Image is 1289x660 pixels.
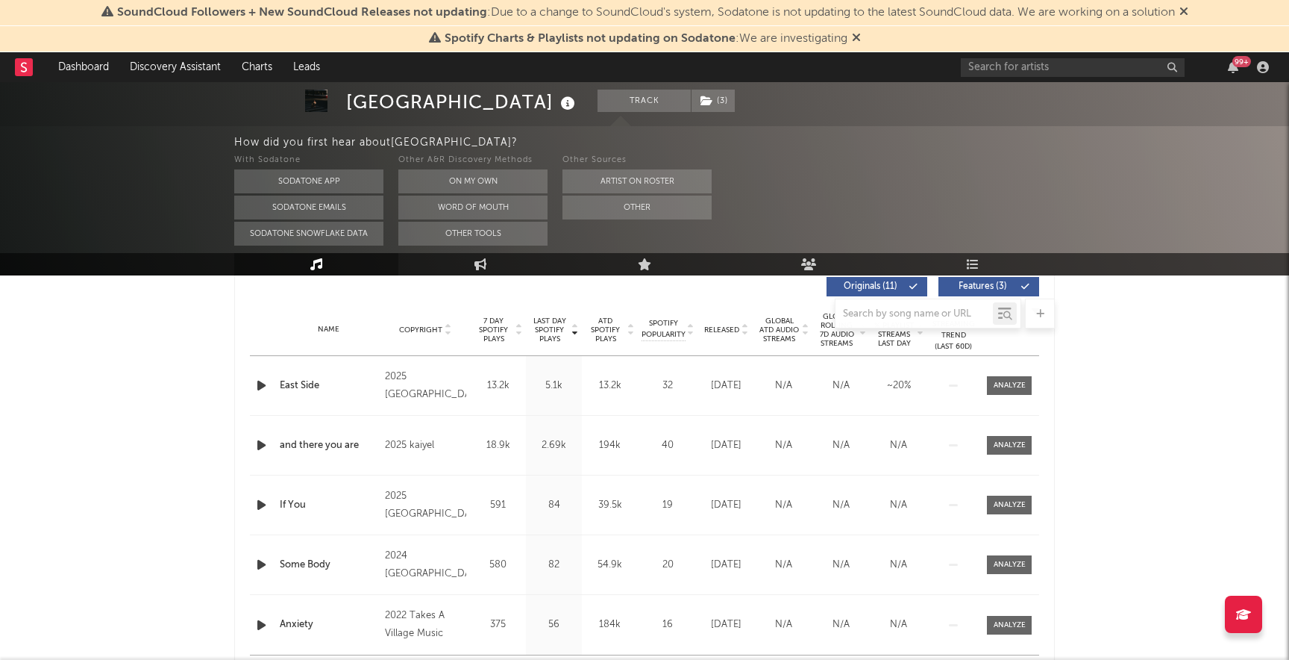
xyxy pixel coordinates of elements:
div: N/A [759,379,809,393]
div: 5.1k [530,379,578,393]
button: Sodatone Snowflake Data [234,222,383,246]
div: 2.69k [530,438,578,453]
button: Originals(11) [827,277,927,296]
button: Sodatone Emails [234,196,383,220]
div: 375 [474,617,522,632]
a: and there you are [280,438,377,453]
div: [DATE] [701,617,751,632]
button: Other [562,196,712,220]
a: East Side [280,379,377,393]
div: [DATE] [701,498,751,513]
span: Estimated % Playlist Streams Last Day [874,312,915,348]
div: 19 [642,498,694,513]
a: Dashboard [48,52,119,82]
div: 2025 kaiyel [385,437,466,455]
div: N/A [816,379,866,393]
div: How did you first hear about [GEOGRAPHIC_DATA] ? [234,134,1289,152]
div: 2024 [GEOGRAPHIC_DATA] [385,547,466,583]
span: Dismiss [852,33,861,45]
span: 7 Day Spotify Plays [474,317,513,343]
div: 40 [642,438,694,453]
input: Search for artists [961,58,1185,77]
button: Artist on Roster [562,169,712,193]
div: 2025 [GEOGRAPHIC_DATA] [385,488,466,523]
div: 194k [586,438,634,453]
button: Word Of Mouth [398,196,548,220]
span: Global Rolling 7D Audio Streams [816,312,857,348]
div: N/A [874,438,923,453]
div: N/A [874,617,923,632]
div: 591 [474,498,522,513]
div: 2025 [GEOGRAPHIC_DATA] [385,368,466,404]
div: 2022 Takes A Village Music [385,607,466,643]
span: Features ( 3 ) [948,282,1017,291]
div: Other Sources [562,152,712,169]
a: Discovery Assistant [119,52,231,82]
div: 99 + [1232,56,1251,67]
div: N/A [874,558,923,573]
div: [DATE] [701,379,751,393]
span: Dismiss [1179,7,1188,19]
div: [GEOGRAPHIC_DATA] [346,90,579,114]
div: N/A [874,498,923,513]
div: N/A [816,617,866,632]
div: 18.9k [474,438,522,453]
div: 16 [642,617,694,632]
div: 84 [530,498,578,513]
div: 13.2k [586,379,634,393]
div: N/A [816,558,866,573]
button: (3) [691,90,735,112]
div: [DATE] [701,558,751,573]
a: Charts [231,52,283,82]
div: With Sodatone [234,152,383,169]
div: Other A&R Discovery Methods [398,152,548,169]
span: ATD Spotify Plays [586,317,625,343]
span: : We are investigating [445,33,847,45]
a: Anxiety [280,617,377,632]
div: N/A [759,498,809,513]
div: [DATE] [701,438,751,453]
a: Leads [283,52,330,82]
span: Originals ( 11 ) [836,282,905,291]
span: Spotify Charts & Playlists not updating on Sodatone [445,33,736,45]
div: Name [280,324,377,335]
div: N/A [759,617,809,632]
div: 82 [530,558,578,573]
div: 184k [586,617,634,632]
div: N/A [816,498,866,513]
div: N/A [759,438,809,453]
div: 39.5k [586,498,634,513]
div: 54.9k [586,558,634,573]
span: Copyright [399,326,442,334]
span: Released [704,326,739,334]
span: Last Day Spotify Plays [530,317,569,343]
div: 56 [530,617,578,632]
a: Some Body [280,558,377,573]
a: If You [280,498,377,513]
div: 13.2k [474,379,522,393]
div: 20 [642,558,694,573]
button: Other Tools [398,222,548,246]
div: N/A [816,438,866,453]
div: Global Streaming Trend (Last 60D) [931,308,976,352]
span: SoundCloud Followers + New SoundCloud Releases not updating [117,7,487,19]
button: 99+ [1228,61,1238,73]
button: Features(3) [938,277,1039,296]
span: Global ATD Audio Streams [759,317,800,343]
div: N/A [759,558,809,573]
div: ~ 20 % [874,379,923,393]
button: Sodatone App [234,169,383,193]
input: Search by song name or URL [835,308,993,320]
button: Track [598,90,691,112]
span: : Due to a change to SoundCloud's system, Sodatone is not updating to the latest SoundCloud data.... [117,7,1175,19]
button: On My Own [398,169,548,193]
span: Spotify Popularity [642,318,686,340]
span: ( 3 ) [691,90,736,112]
div: 580 [474,558,522,573]
div: 32 [642,379,694,393]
